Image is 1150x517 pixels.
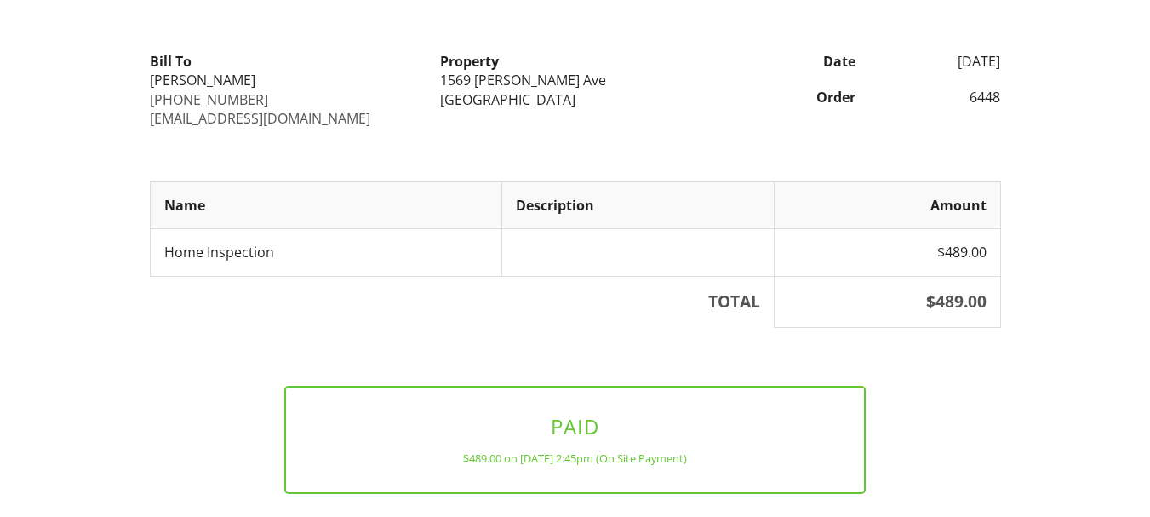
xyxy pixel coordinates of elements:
[774,229,1000,276] td: $489.00
[150,109,370,128] a: [EMAIL_ADDRESS][DOMAIN_NAME]
[502,181,774,228] th: Description
[774,181,1000,228] th: Amount
[150,276,774,327] th: TOTAL
[150,52,192,71] strong: Bill To
[150,90,268,109] a: [PHONE_NUMBER]
[440,71,710,89] div: 1569 [PERSON_NAME] Ave
[313,451,837,465] div: $489.00 on [DATE] 2:45pm (On Site Payment)
[150,229,502,276] td: Home Inspection
[866,88,1011,106] div: 6448
[313,415,837,438] h3: PAID
[866,52,1011,71] div: [DATE]
[150,71,420,89] div: [PERSON_NAME]
[774,276,1000,327] th: $489.00
[440,90,710,109] div: [GEOGRAPHIC_DATA]
[150,181,502,228] th: Name
[720,52,866,71] div: Date
[440,52,499,71] strong: Property
[720,88,866,106] div: Order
